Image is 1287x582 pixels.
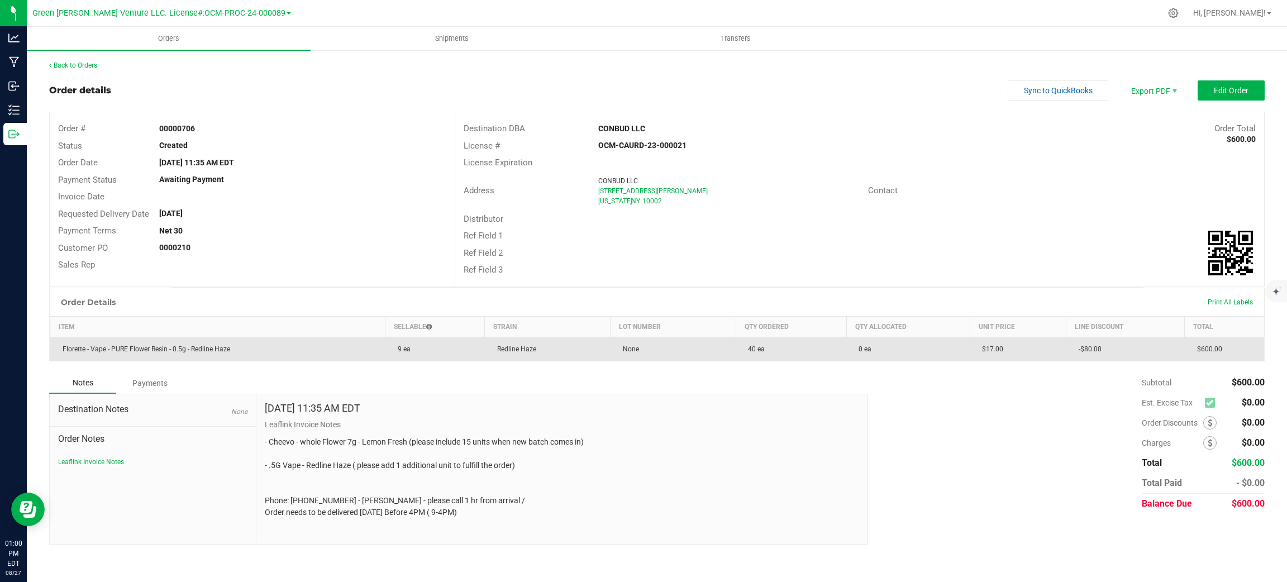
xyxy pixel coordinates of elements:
[49,61,97,69] a: Back to Orders
[61,298,116,307] h1: Order Details
[49,373,116,394] div: Notes
[1214,123,1256,133] span: Order Total
[116,373,183,393] div: Payments
[311,27,594,50] a: Shipments
[58,403,247,416] span: Destination Notes
[57,345,230,353] span: Florette - Vape - PURE Flower Resin - 0.5g - Redline Haze
[231,408,247,416] span: None
[598,124,645,133] strong: CONBUD LLC
[1232,457,1265,468] span: $600.00
[385,316,485,337] th: Sellable
[1024,86,1093,95] span: Sync to QuickBooks
[1185,316,1264,337] th: Total
[1073,345,1102,353] span: -$80.00
[611,316,736,337] th: Lot Number
[159,226,183,235] strong: Net 30
[1142,498,1192,509] span: Balance Due
[970,316,1066,337] th: Unit Price
[464,123,525,133] span: Destination DBA
[1142,457,1162,468] span: Total
[1142,378,1171,387] span: Subtotal
[58,158,98,168] span: Order Date
[5,569,22,577] p: 08/27
[1198,80,1265,101] button: Edit Order
[1242,417,1265,428] span: $0.00
[392,345,411,353] span: 9 ea
[1242,397,1265,408] span: $0.00
[159,209,183,218] strong: [DATE]
[1208,231,1253,275] img: Scan me!
[1166,8,1180,18] div: Manage settings
[1232,498,1265,509] span: $600.00
[642,197,662,205] span: 10002
[58,209,149,219] span: Requested Delivery Date
[1208,231,1253,275] qrcode: 00000706
[27,27,311,50] a: Orders
[420,34,484,44] span: Shipments
[58,226,116,236] span: Payment Terms
[1142,438,1203,447] span: Charges
[8,32,20,44] inline-svg: Analytics
[1142,398,1200,407] span: Est. Excise Tax
[598,197,632,205] span: [US_STATE]
[58,123,85,133] span: Order #
[58,192,104,202] span: Invoice Date
[594,27,878,50] a: Transfers
[464,248,503,258] span: Ref Field 2
[1193,8,1266,17] span: Hi, [PERSON_NAME]!
[1142,478,1182,488] span: Total Paid
[159,158,234,167] strong: [DATE] 11:35 AM EDT
[159,141,188,150] strong: Created
[58,243,108,253] span: Customer PO
[32,8,285,18] span: Green [PERSON_NAME] Venture LLC. License#:OCM-PROC-24-000089
[8,104,20,116] inline-svg: Inventory
[1142,418,1203,427] span: Order Discounts
[265,436,859,518] p: - Cheevo - whole Flower 7g - Lemon Fresh (please include 15 units when new batch comes in) - .5G ...
[1208,298,1253,306] span: Print All Labels
[143,34,194,44] span: Orders
[464,265,503,275] span: Ref Field 3
[1191,345,1222,353] span: $600.00
[1232,377,1265,388] span: $600.00
[1227,135,1256,144] strong: $600.00
[598,187,708,195] span: [STREET_ADDRESS][PERSON_NAME]
[742,345,765,353] span: 40 ea
[617,345,639,353] span: None
[464,214,503,224] span: Distributor
[1119,80,1186,101] li: Export PDF
[1008,80,1108,101] button: Sync to QuickBooks
[464,141,500,151] span: License #
[846,316,970,337] th: Qty Allocated
[705,34,766,44] span: Transfers
[11,493,45,526] iframe: Resource center
[159,243,190,252] strong: 0000210
[8,128,20,140] inline-svg: Outbound
[8,80,20,92] inline-svg: Inbound
[5,538,22,569] p: 01:00 PM EDT
[1066,316,1185,337] th: Line Discount
[736,316,846,337] th: Qty Ordered
[8,56,20,68] inline-svg: Manufacturing
[159,124,195,133] strong: 00000706
[464,158,532,168] span: License Expiration
[58,432,247,446] span: Order Notes
[58,175,117,185] span: Payment Status
[58,260,95,270] span: Sales Rep
[976,345,1003,353] span: $17.00
[868,185,898,195] span: Contact
[1205,395,1220,410] span: Calculate excise tax
[159,175,224,184] strong: Awaiting Payment
[464,231,503,241] span: Ref Field 1
[630,197,631,205] span: ,
[265,403,360,414] h4: [DATE] 11:35 AM EDT
[631,197,640,205] span: NY
[58,141,82,151] span: Status
[58,457,124,467] button: Leaflink Invoice Notes
[464,185,494,195] span: Address
[853,345,871,353] span: 0 ea
[485,316,611,337] th: Strain
[492,345,536,353] span: Redline Haze
[49,84,111,97] div: Order details
[1242,437,1265,448] span: $0.00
